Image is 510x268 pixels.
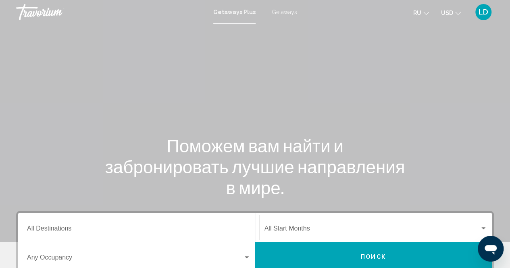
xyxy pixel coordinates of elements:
[473,4,494,21] button: User Menu
[441,7,461,19] button: Change currency
[413,7,429,19] button: Change language
[413,10,421,16] span: ru
[478,236,504,262] iframe: Кнопка запуска окна обмена сообщениями
[361,253,386,260] span: Поиск
[104,135,406,198] h1: Поможем вам найти и забронировать лучшие направления в мире.
[441,10,453,16] span: USD
[479,8,488,16] span: LD
[272,9,297,15] a: Getaways
[213,9,256,15] a: Getaways Plus
[16,4,205,20] a: Travorium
